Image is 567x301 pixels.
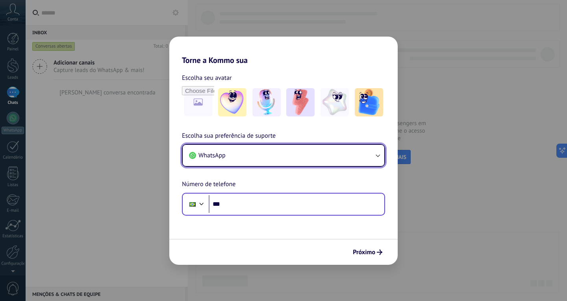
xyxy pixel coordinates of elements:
span: Número de telefone [182,179,235,190]
img: -3.jpeg [286,88,315,116]
img: -1.jpeg [218,88,246,116]
span: Próximo [353,249,375,255]
img: -2.jpeg [252,88,281,116]
span: Escolha sua preferência de suporte [182,131,276,141]
span: Escolha seu avatar [182,73,232,83]
img: -5.jpeg [355,88,383,116]
div: Brazil: + 55 [185,196,200,212]
span: WhatsApp [198,151,226,159]
button: Próximo [349,246,386,259]
h2: Torne a Kommo sua [169,37,398,65]
button: WhatsApp [183,145,384,166]
img: -4.jpeg [321,88,349,116]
